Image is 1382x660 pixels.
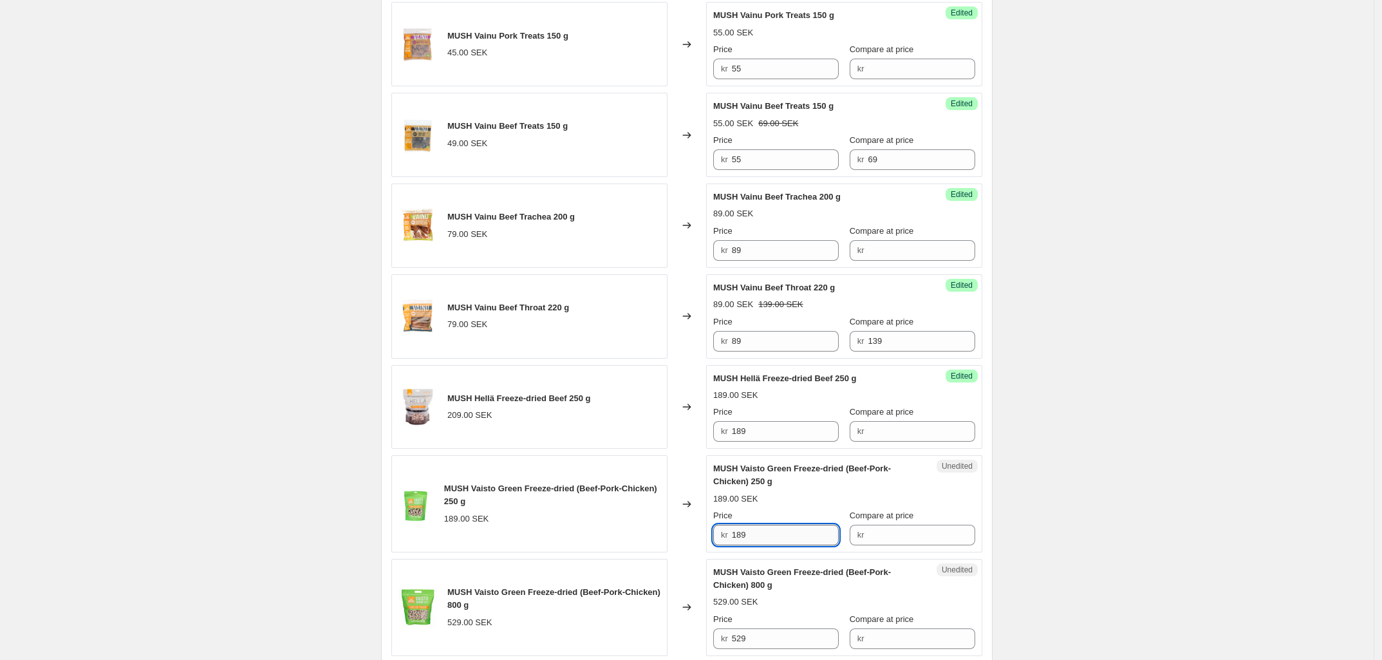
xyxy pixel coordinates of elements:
span: Edited [951,99,973,109]
span: Price [713,614,733,624]
span: Price [713,226,733,236]
span: MUSH Vaisto Green Freeze-dried (Beef-Pork-Chicken) 800 g [713,567,891,590]
div: 189.00 SEK [444,513,489,525]
span: Compare at price [850,511,914,520]
span: Edited [951,189,973,200]
span: Unedited [942,461,973,471]
span: kr [857,426,864,436]
span: kr [857,64,864,73]
span: Price [713,135,733,145]
span: Compare at price [850,407,914,417]
span: MUSH Vainu Beef Throat 220 g [713,283,835,292]
span: Compare at price [850,317,914,326]
span: Compare at price [850,135,914,145]
span: Edited [951,280,973,290]
span: Compare at price [850,44,914,54]
div: 529.00 SEK [713,596,758,608]
div: 209.00 SEK [447,409,492,422]
strike: 69.00 SEK [758,117,798,130]
span: MUSH Vainu Beef Treats 150 g [713,101,834,111]
span: MUSH Vainu Pork Treats 150 g [713,10,834,20]
span: kr [721,336,728,346]
span: MUSH Vaisto Green Freeze-dried (Beef-Pork-Chicken) 800 g [447,587,660,610]
span: MUSH Vainu Pork Treats 150 g [447,31,568,41]
img: mush-vaisto-vihrea-freeze800_80x.webp [398,588,437,627]
span: MUSH Vainu Beef Trachea 200 g [713,192,841,202]
span: MUSH Vainu Beef Trachea 200 g [447,212,575,222]
span: Compare at price [850,614,914,624]
span: kr [857,245,864,255]
span: Edited [951,8,973,18]
span: kr [857,530,864,540]
span: kr [721,64,728,73]
span: MUSH Vainu Beef Treats 150 g [447,121,568,131]
span: Unedited [942,565,973,575]
span: Price [713,407,733,417]
span: kr [721,155,728,164]
span: MUSH Vaisto Green Freeze-dried (Beef-Pork-Chicken) 250 g [444,484,657,506]
div: 79.00 SEK [447,318,487,331]
span: kr [721,426,728,436]
div: 45.00 SEK [447,46,487,59]
div: 89.00 SEK [713,207,753,220]
div: 79.00 SEK [447,228,487,241]
span: kr [857,634,864,643]
div: 55.00 SEK [713,26,753,39]
div: 49.00 SEK [447,137,487,150]
span: MUSH Vainu Beef Throat 220 g [447,303,569,312]
span: kr [857,336,864,346]
strike: 139.00 SEK [758,298,803,311]
span: kr [721,634,728,643]
div: 529.00 SEK [447,616,492,629]
span: kr [857,155,864,164]
span: Price [713,44,733,54]
img: hellafreezedrednauta_80x.png [398,388,437,426]
span: MUSH Hellä Freeze-dried Beef 250 g [447,393,591,403]
div: 189.00 SEK [713,493,758,505]
span: Compare at price [850,226,914,236]
img: vainu-possunami_80x.png [398,25,437,64]
div: 55.00 SEK [713,117,753,130]
span: Edited [951,371,973,381]
span: kr [721,530,728,540]
img: mush-vainu-nautanami_80x.png [398,116,437,155]
span: kr [721,245,728,255]
span: Price [713,317,733,326]
span: MUSH Vaisto Green Freeze-dried (Beef-Pork-Chicken) 250 g [713,464,891,486]
img: vainu-henkitorvi_80x.png [398,206,437,245]
img: vainu-beefthroatweb_80x.png [398,297,437,335]
div: 89.00 SEK [713,298,753,311]
img: vaisto-freezevihrea_80x.png [398,485,434,523]
div: 189.00 SEK [713,389,758,402]
span: Price [713,511,733,520]
span: MUSH Hellä Freeze-dried Beef 250 g [713,373,857,383]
